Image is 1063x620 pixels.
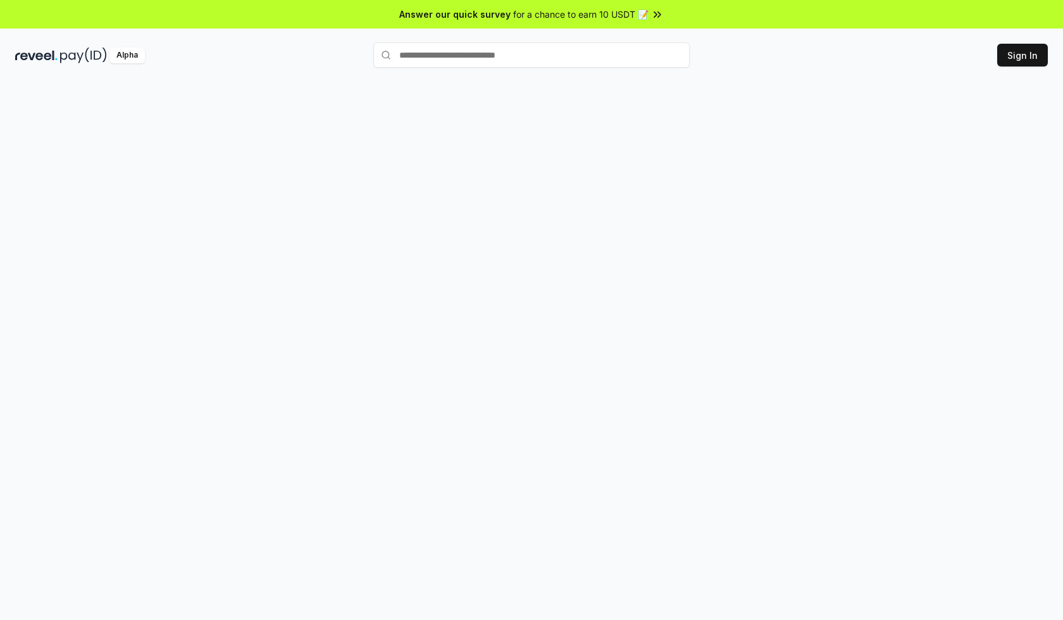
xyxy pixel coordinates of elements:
[513,8,649,21] span: for a chance to earn 10 USDT 📝
[60,47,107,63] img: pay_id
[109,47,145,63] div: Alpha
[997,44,1048,66] button: Sign In
[399,8,511,21] span: Answer our quick survey
[15,47,58,63] img: reveel_dark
